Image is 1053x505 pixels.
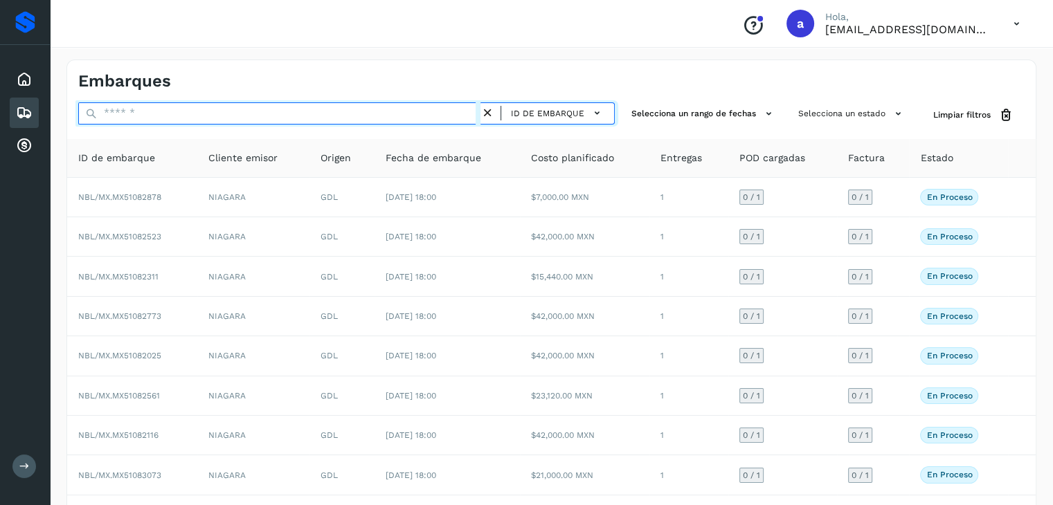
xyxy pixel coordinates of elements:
[78,232,161,241] span: NBL/MX.MX51082523
[386,311,436,321] span: [DATE] 18:00
[78,391,160,401] span: NBL/MX.MX51082561
[649,455,728,495] td: 1
[852,431,869,439] span: 0 / 1
[825,11,991,23] p: Hola,
[649,336,728,376] td: 1
[743,232,760,241] span: 0 / 1
[520,455,650,495] td: $21,000.00 MXN
[78,151,155,165] span: ID de embarque
[649,416,728,455] td: 1
[920,151,953,165] span: Estado
[309,336,375,376] td: GDL
[520,178,650,217] td: $7,000.00 MXN
[197,297,310,336] td: NIAGARA
[208,151,278,165] span: Cliente emisor
[926,311,972,321] p: En proceso
[852,193,869,201] span: 0 / 1
[520,297,650,336] td: $42,000.00 MXN
[309,217,375,257] td: GDL
[78,470,161,480] span: NBL/MX.MX51083073
[743,312,760,320] span: 0 / 1
[825,23,991,36] p: aux.facturacion@atpilot.mx
[386,151,481,165] span: Fecha de embarque
[386,272,436,282] span: [DATE] 18:00
[78,351,161,360] span: NBL/MX.MX51082025
[852,471,869,479] span: 0 / 1
[649,217,728,257] td: 1
[649,178,728,217] td: 1
[386,351,436,360] span: [DATE] 18:00
[511,107,584,120] span: ID de embarque
[309,376,375,416] td: GDL
[78,430,159,440] span: NBL/MX.MX51082116
[649,376,728,416] td: 1
[743,392,760,400] span: 0 / 1
[78,311,161,321] span: NBL/MX.MX51082773
[197,455,310,495] td: NIAGARA
[743,431,760,439] span: 0 / 1
[933,109,991,121] span: Limpiar filtros
[926,351,972,360] p: En proceso
[520,416,650,455] td: $42,000.00 MXN
[321,151,351,165] span: Origen
[309,416,375,455] td: GDL
[531,151,614,165] span: Costo planificado
[197,217,310,257] td: NIAGARA
[520,217,650,257] td: $42,000.00 MXN
[309,257,375,296] td: GDL
[848,151,885,165] span: Factura
[926,271,972,281] p: En proceso
[520,376,650,416] td: $23,120.00 MXN
[197,257,310,296] td: NIAGARA
[926,430,972,440] p: En proceso
[743,193,760,201] span: 0 / 1
[386,470,436,480] span: [DATE] 18:00
[743,273,760,281] span: 0 / 1
[649,257,728,296] td: 1
[793,102,911,125] button: Selecciona un estado
[10,64,39,95] div: Inicio
[386,232,436,241] span: [DATE] 18:00
[10,131,39,161] div: Cuentas por cobrar
[309,178,375,217] td: GDL
[197,336,310,376] td: NIAGARA
[926,232,972,241] p: En proceso
[852,312,869,320] span: 0 / 1
[520,257,650,296] td: $15,440.00 MXN
[507,103,609,123] button: ID de embarque
[386,192,436,202] span: [DATE] 18:00
[922,102,1025,128] button: Limpiar filtros
[386,430,436,440] span: [DATE] 18:00
[926,470,972,479] p: En proceso
[743,471,760,479] span: 0 / 1
[78,272,159,282] span: NBL/MX.MX51082311
[852,392,869,400] span: 0 / 1
[309,455,375,495] td: GDL
[660,151,702,165] span: Entregas
[649,297,728,336] td: 1
[626,102,782,125] button: Selecciona un rango de fechas
[926,391,972,401] p: En proceso
[309,297,375,336] td: GDL
[197,376,310,416] td: NIAGARA
[386,391,436,401] span: [DATE] 18:00
[743,351,760,360] span: 0 / 1
[197,178,310,217] td: NIAGARA
[10,98,39,128] div: Embarques
[197,416,310,455] td: NIAGARA
[852,351,869,360] span: 0 / 1
[852,232,869,241] span: 0 / 1
[520,336,650,376] td: $42,000.00 MXN
[78,71,171,91] h4: Embarques
[852,273,869,281] span: 0 / 1
[926,192,972,202] p: En proceso
[739,151,805,165] span: POD cargadas
[78,192,161,202] span: NBL/MX.MX51082878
